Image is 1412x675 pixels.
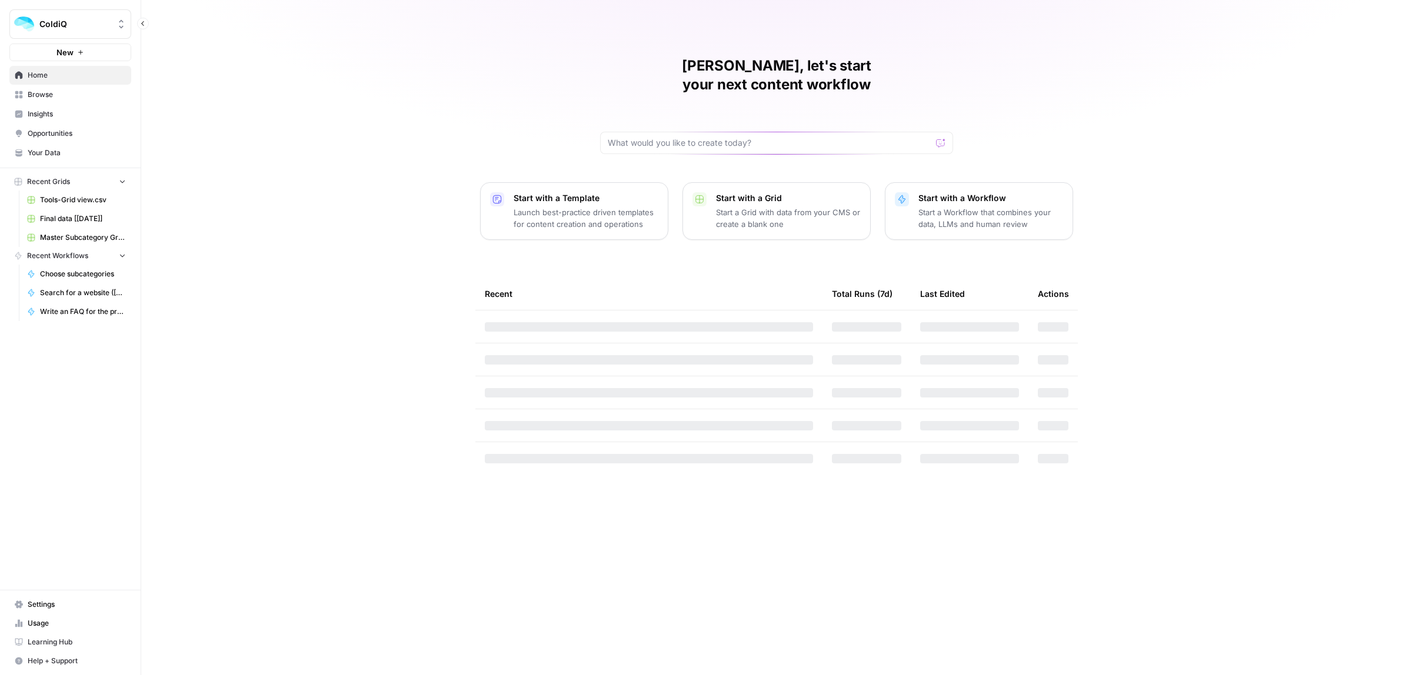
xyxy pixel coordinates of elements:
span: Recent Workflows [27,250,88,261]
div: Total Runs (7d) [832,278,893,310]
button: Recent Workflows [9,247,131,265]
button: Start with a WorkflowStart a Workflow that combines your data, LLMs and human review [885,182,1073,240]
span: Learning Hub [28,637,126,647]
div: Actions [1038,278,1069,310]
a: Master Subcategory Grid View (1).csv [22,228,131,247]
p: Start a Grid with data from your CMS or create a blank one [716,206,861,230]
button: Workspace: ColdiQ [9,9,131,39]
span: Final data [[DATE]] [40,213,126,224]
span: Home [28,70,126,81]
a: Settings [9,595,131,614]
span: Help + Support [28,656,126,666]
span: Browse [28,89,126,100]
div: Recent [485,278,813,310]
button: Start with a GridStart a Grid with data from your CMS or create a blank one [682,182,871,240]
button: Help + Support [9,651,131,670]
p: Start with a Template [514,192,658,204]
a: Tools-Grid view.csv [22,191,131,209]
span: Write an FAQ for the product pages [40,306,126,317]
span: ColdiQ [39,18,111,30]
a: Insights [9,105,131,123]
p: Start with a Workflow [918,192,1063,204]
a: Browse [9,85,131,104]
a: Opportunities [9,124,131,143]
p: Start a Workflow that combines your data, LLMs and human review [918,206,1063,230]
span: Master Subcategory Grid View (1).csv [40,232,126,243]
div: Last Edited [920,278,965,310]
span: Recent Grids [27,176,70,187]
span: Usage [28,618,126,629]
a: Search for a website ([PERSON_NAME]) [22,283,131,302]
button: New [9,44,131,61]
span: Choose subcategories [40,269,126,279]
p: Start with a Grid [716,192,861,204]
span: Your Data [28,148,126,158]
p: Launch best-practice driven templates for content creation and operations [514,206,658,230]
span: Search for a website ([PERSON_NAME]) [40,288,126,298]
span: New [56,46,74,58]
a: Write an FAQ for the product pages [22,302,131,321]
img: ColdiQ Logo [14,14,35,35]
span: Insights [28,109,126,119]
span: Opportunities [28,128,126,139]
button: Start with a TemplateLaunch best-practice driven templates for content creation and operations [480,182,668,240]
a: Choose subcategories [22,265,131,283]
a: Home [9,66,131,85]
a: Final data [[DATE]] [22,209,131,228]
a: Usage [9,614,131,633]
h1: [PERSON_NAME], let's start your next content workflow [600,56,953,94]
button: Recent Grids [9,173,131,191]
a: Your Data [9,143,131,162]
a: Learning Hub [9,633,131,651]
span: Settings [28,599,126,610]
span: Tools-Grid view.csv [40,195,126,205]
input: What would you like to create today? [608,137,931,149]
